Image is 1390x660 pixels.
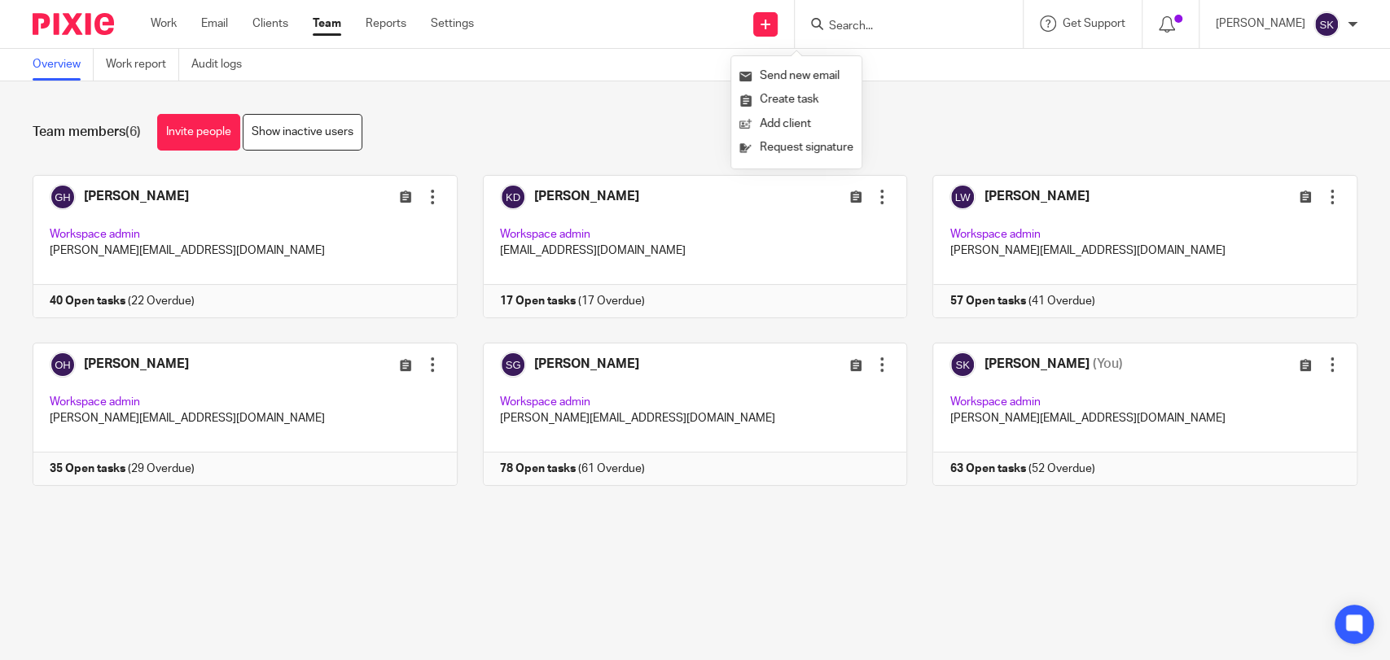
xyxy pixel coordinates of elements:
p: [PERSON_NAME] [1216,15,1305,32]
a: Overview [33,49,94,81]
a: Team [313,15,341,32]
a: Audit logs [191,49,254,81]
a: Email [201,15,228,32]
a: Show inactive users [243,114,362,151]
a: Settings [431,15,474,32]
a: Send new email [739,64,853,88]
a: Clients [252,15,288,32]
img: Pixie [33,13,114,35]
a: Reports [366,15,406,32]
h1: Team members [33,124,141,141]
span: Get Support [1063,18,1125,29]
a: Invite people [157,114,240,151]
a: Work report [106,49,179,81]
img: svg%3E [1313,11,1340,37]
a: Create task [739,88,853,111]
a: Request signature [739,136,853,160]
a: Work [151,15,177,32]
span: (6) [125,125,141,138]
input: Search [827,20,974,34]
a: Add client [739,112,853,136]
